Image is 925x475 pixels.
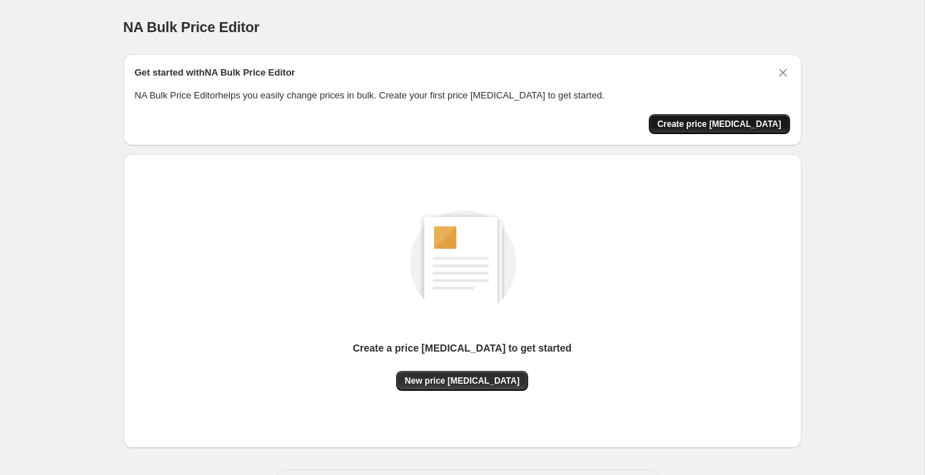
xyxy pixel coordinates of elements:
p: Create a price [MEDICAL_DATA] to get started [353,341,572,355]
h2: Get started with NA Bulk Price Editor [135,66,295,80]
p: NA Bulk Price Editor helps you easily change prices in bulk. Create your first price [MEDICAL_DAT... [135,88,790,103]
button: Create price change job [649,114,790,134]
span: New price [MEDICAL_DATA] [405,375,520,387]
span: NA Bulk Price Editor [123,19,260,35]
span: Create price [MEDICAL_DATA] [657,118,782,130]
button: New price [MEDICAL_DATA] [396,371,528,391]
button: Dismiss card [776,66,790,80]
